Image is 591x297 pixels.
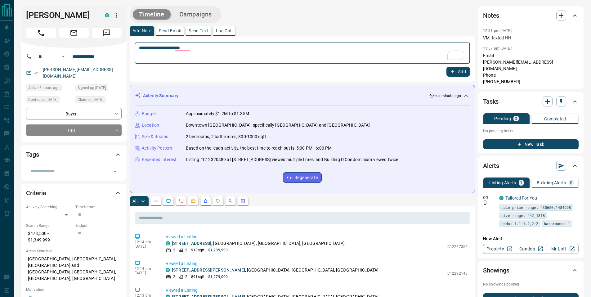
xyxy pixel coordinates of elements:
[26,10,96,20] h1: [PERSON_NAME]
[135,267,156,271] p: 12:14 pm
[483,29,512,33] p: 12:31 pm [DATE]
[178,199,183,204] svg: Calls
[483,126,579,136] p: No pending tasks
[544,220,570,227] span: bathrooms: 1
[483,97,499,106] h2: Tasks
[483,35,579,41] p: VM, texted HH
[283,172,322,183] button: Regenerate
[26,84,72,93] div: Sat Sep 13 2025
[570,181,572,185] p: 0
[185,274,187,280] p: 2
[483,236,579,242] p: New Alert:
[43,67,113,79] a: [PERSON_NAME][EMAIL_ADDRESS][DOMAIN_NAME]
[483,244,515,254] a: Property
[191,247,204,253] p: 918 sqft
[26,124,122,136] div: TBD
[191,274,204,280] p: 891 sqft
[135,90,470,101] div: Activity Summary< a minute ago
[544,117,566,121] p: Completed
[75,223,122,228] p: Budget:
[142,122,159,128] p: Location
[26,254,122,284] p: [GEOGRAPHIC_DATA], [GEOGRAPHIC_DATA], [GEOGRAPHIC_DATA] and [GEOGRAPHIC_DATA], [GEOGRAPHIC_DATA],...
[135,271,156,275] p: [DATE]
[166,234,468,240] p: Viewed a Listing
[483,52,579,85] p: Email [PERSON_NAME][EMAIL_ADDRESS][DOMAIN_NAME] Phone [PHONE_NUMBER]
[34,71,38,75] svg: Email Verified
[186,133,266,140] p: 2 bedrooms, 2 bathrooms, 800-1000 sqft
[142,145,172,151] p: Activity Pattern
[26,204,72,210] p: Actively Searching:
[143,92,178,99] p: Activity Summary
[166,199,171,204] svg: Lead Browsing Activity
[435,93,461,99] p: < a minute ago
[240,199,245,204] svg: Agent Actions
[216,199,221,204] svg: Requests
[185,247,187,253] p: 2
[159,29,181,33] p: Send Email
[75,204,122,210] p: Timeframe:
[483,195,495,200] p: Off
[75,96,122,105] div: Tue Jan 02 2024
[26,96,72,105] div: Fri Feb 23 2024
[172,240,345,247] p: , [GEOGRAPHIC_DATA], [GEOGRAPHIC_DATA], [GEOGRAPHIC_DATA]
[142,133,168,140] p: Size & Rooms
[26,223,72,228] p: Search Range:
[132,199,137,203] p: All
[483,139,579,149] button: New Task
[186,122,370,128] p: Downtown [GEOGRAPHIC_DATA], specifically [GEOGRAPHIC_DATA] and [GEOGRAPHIC_DATA]
[483,8,579,23] div: Notes
[191,199,196,204] svg: Emails
[166,241,170,245] div: condos.ca
[186,156,398,163] p: Listing #C12320489 at [STREET_ADDRESS] viewed multiple times, and Building U Condominium viewed t...
[483,263,579,278] div: Showings
[173,9,218,20] button: Campaigns
[499,196,504,200] div: condos.ca
[447,271,468,276] p: C12292146
[166,268,170,272] div: condos.ca
[75,84,122,93] div: Wed Mar 18 2020
[501,220,538,227] span: beds: 1.1-1.9,2-2
[189,29,208,33] p: Send Text
[142,110,156,117] p: Budget
[216,29,232,33] p: Log Call
[501,212,545,218] span: size range: 442,1318
[483,281,579,287] p: No showings booked
[483,200,487,205] svg: Push Notification Only
[173,274,175,280] p: 2
[520,181,522,185] p: 1
[60,53,67,60] button: Open
[26,287,122,292] p: Motivation:
[186,110,249,117] p: Approximately $1.2M to $1.35M
[26,188,46,198] h2: Criteria
[208,274,228,280] p: $1,279,000
[515,116,517,121] p: 0
[26,186,122,200] div: Criteria
[59,28,89,38] span: Email
[172,241,211,246] a: [STREET_ADDRESS]
[172,268,245,272] a: [STREET_ADDRESS][PERSON_NAME]
[446,67,470,77] button: Add
[132,29,151,33] p: Add Note
[135,240,156,244] p: 12:14 pm
[28,85,60,91] span: Active 6 hours ago
[92,28,122,38] span: Message
[172,267,378,273] p: , [GEOGRAPHIC_DATA], [GEOGRAPHIC_DATA], [GEOGRAPHIC_DATA]
[547,244,579,254] a: Mr.Loft
[203,199,208,204] svg: Listing Alerts
[483,46,512,51] p: 11:57 pm [DATE]
[494,116,511,121] p: Pending
[78,97,103,103] span: Claimed [DATE]
[515,244,547,254] a: Condos
[26,108,122,119] div: Buyer
[26,147,122,162] div: Tags
[26,28,56,38] span: Call
[105,13,109,17] div: condos.ca
[483,161,499,171] h2: Alerts
[166,287,468,294] p: Viewed a Listing
[133,9,171,20] button: Timeline
[501,204,571,210] span: sale price range: 430650,1484998
[142,156,177,163] p: Repeated Interest
[505,196,537,200] a: Tailored For You
[537,181,566,185] p: Building Alerts
[26,150,39,160] h2: Tags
